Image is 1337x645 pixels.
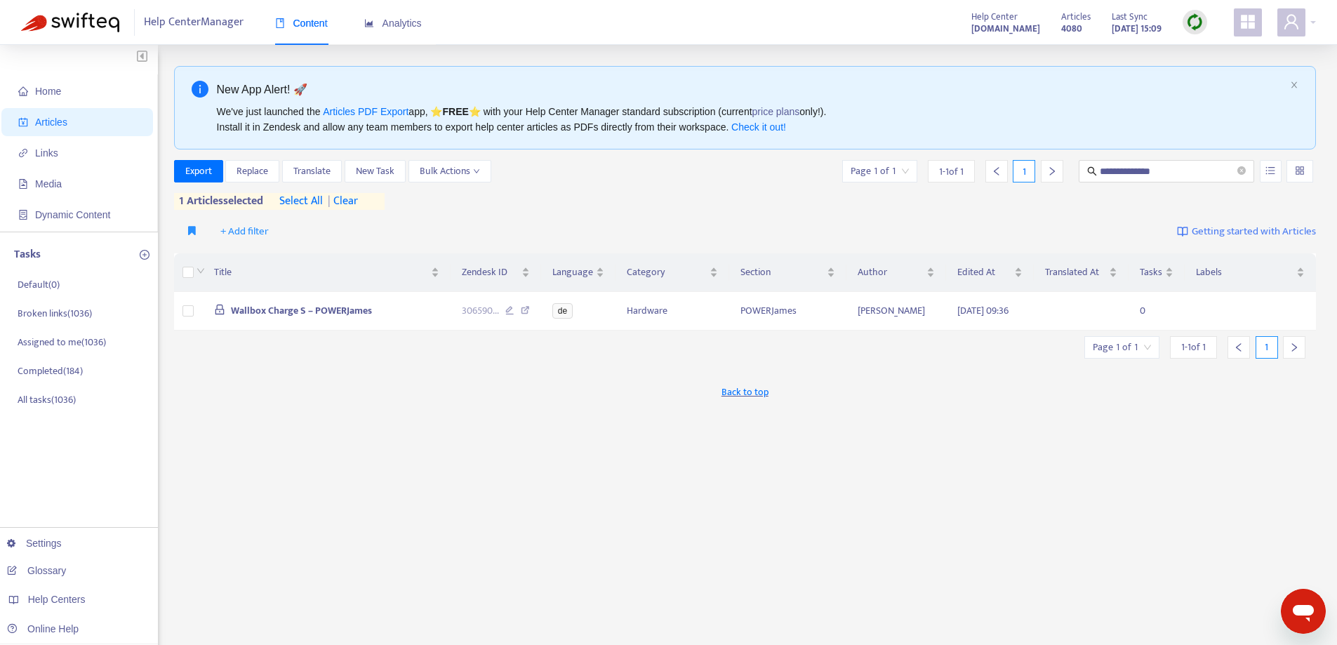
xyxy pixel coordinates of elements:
[18,335,106,350] p: Assigned to me ( 1036 )
[846,292,946,331] td: [PERSON_NAME]
[1265,166,1275,175] span: unordered-list
[552,303,573,319] span: de
[174,160,223,182] button: Export
[1281,589,1326,634] iframe: Schaltfläche zum Öffnen des Messaging-Fensters
[35,117,67,128] span: Articles
[1112,21,1162,36] strong: [DATE] 15:09
[939,164,964,179] span: 1 - 1 of 1
[971,21,1040,36] strong: [DOMAIN_NAME]
[1013,160,1035,182] div: 1
[275,18,285,28] span: book
[1283,13,1300,30] span: user
[197,267,205,275] span: down
[237,164,268,179] span: Replace
[420,164,480,179] span: Bulk Actions
[1239,13,1256,30] span: appstore
[541,253,616,292] th: Language
[957,302,1009,319] span: [DATE] 09:36
[752,106,800,117] a: price plans
[7,623,79,634] a: Online Help
[946,253,1035,292] th: Edited At
[18,306,92,321] p: Broken links ( 1036 )
[18,364,83,378] p: Completed ( 184 )
[18,392,76,407] p: All tasks ( 1036 )
[1087,166,1097,176] span: search
[1061,9,1091,25] span: Articles
[1290,81,1298,90] button: close
[217,81,1285,98] div: New App Alert! 🚀
[140,250,149,260] span: plus-circle
[616,292,730,331] td: Hardware
[1129,253,1185,292] th: Tasks
[1289,343,1299,352] span: right
[451,253,541,292] th: Zendesk ID
[18,210,28,220] span: container
[364,18,422,29] span: Analytics
[185,164,212,179] span: Export
[1047,166,1057,176] span: right
[616,253,730,292] th: Category
[1192,224,1316,240] span: Getting started with Articles
[203,253,451,292] th: Title
[1260,160,1282,182] button: unordered-list
[1045,265,1105,280] span: Translated At
[442,106,468,117] b: FREE
[174,193,264,210] span: 1 articles selected
[1234,343,1244,352] span: left
[627,265,707,280] span: Category
[7,565,66,576] a: Glossary
[279,193,323,210] span: select all
[364,18,374,28] span: area-chart
[18,277,60,292] p: Default ( 0 )
[1112,9,1148,25] span: Last Sync
[1177,220,1316,243] a: Getting started with Articles
[21,13,119,32] img: Swifteq
[214,265,428,280] span: Title
[462,303,499,319] span: 306590 ...
[729,292,846,331] td: POWERJames
[231,302,372,319] span: Wallbox Charge S – POWERJames
[7,538,62,549] a: Settings
[35,86,61,97] span: Home
[18,148,28,158] span: link
[1186,13,1204,31] img: sync.dc5367851b00ba804db3.png
[721,385,769,399] span: Back to top
[18,86,28,96] span: home
[275,18,328,29] span: Content
[1237,165,1246,178] span: close-circle
[729,253,846,292] th: Section
[35,147,58,159] span: Links
[210,220,279,243] button: + Add filter
[18,179,28,189] span: file-image
[282,160,342,182] button: Translate
[345,160,406,182] button: New Task
[1177,226,1188,237] img: image-link
[328,192,331,211] span: |
[1181,340,1206,354] span: 1 - 1 of 1
[1061,21,1082,36] strong: 4080
[971,20,1040,36] a: [DOMAIN_NAME]
[214,304,225,315] span: lock
[408,160,491,182] button: Bulk Actionsdown
[1237,166,1246,175] span: close-circle
[35,209,110,220] span: Dynamic Content
[957,265,1012,280] span: Edited At
[144,9,244,36] span: Help Center Manager
[356,164,394,179] span: New Task
[18,117,28,127] span: account-book
[323,106,408,117] a: Articles PDF Export
[225,160,279,182] button: Replace
[14,246,41,263] p: Tasks
[35,178,62,189] span: Media
[462,265,519,280] span: Zendesk ID
[293,164,331,179] span: Translate
[740,265,824,280] span: Section
[473,168,480,175] span: down
[731,121,786,133] a: Check it out!
[28,594,86,605] span: Help Centers
[552,265,593,280] span: Language
[1290,81,1298,89] span: close
[1185,253,1316,292] th: Labels
[192,81,208,98] span: info-circle
[1034,253,1128,292] th: Translated At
